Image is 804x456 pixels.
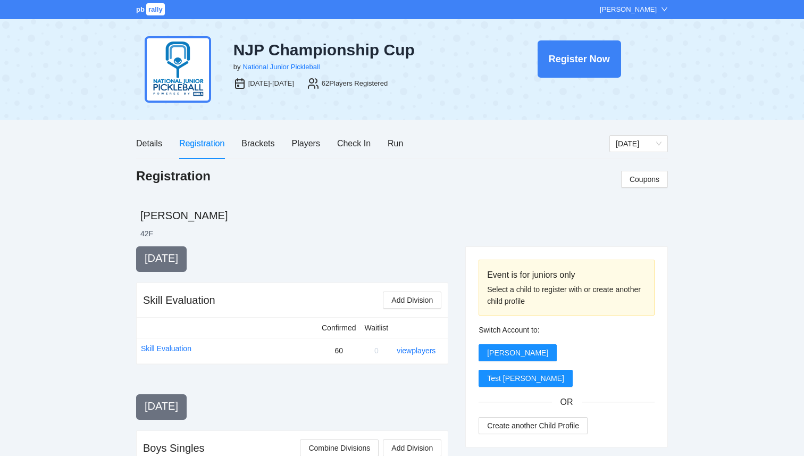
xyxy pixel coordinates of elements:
[179,137,224,150] div: Registration
[242,63,320,71] a: National Junior Pickleball
[479,344,557,361] button: [PERSON_NAME]
[661,6,668,13] span: down
[487,284,646,307] div: Select a child to register with or create another child profile
[233,62,241,72] div: by
[322,78,388,89] div: 62 Players Registered
[317,338,361,363] td: 60
[145,400,178,412] span: [DATE]
[308,442,370,454] span: Combine Divisions
[388,137,403,150] div: Run
[145,252,178,264] span: [DATE]
[146,3,165,15] span: rally
[391,294,433,306] span: Add Division
[233,40,482,60] div: NJP Championship Cup
[397,346,435,355] a: view players
[248,78,294,89] div: [DATE]-[DATE]
[145,36,211,103] img: njp-logo2.png
[479,370,573,387] button: Test [PERSON_NAME]
[241,137,274,150] div: Brackets
[630,173,659,185] span: Coupons
[337,137,371,150] div: Check In
[140,228,153,239] li: 42 F
[552,395,582,409] span: OR
[600,4,657,15] div: [PERSON_NAME]
[616,136,661,152] span: Thursday
[383,292,441,309] button: Add Division
[140,208,668,223] h2: [PERSON_NAME]
[365,322,389,334] div: Waitlist
[479,417,588,434] button: Create another Child Profile
[136,5,145,13] span: pb
[391,442,433,454] span: Add Division
[292,137,320,150] div: Players
[487,347,548,359] span: [PERSON_NAME]
[487,268,646,281] div: Event is for juniors only
[322,322,356,334] div: Confirmed
[621,171,668,188] button: Coupons
[374,346,379,355] span: 0
[136,5,166,13] a: pbrally
[136,137,162,150] div: Details
[141,343,191,354] a: Skill Evaluation
[487,420,579,432] span: Create another Child Profile
[479,324,655,336] div: Switch Account to:
[143,293,215,308] div: Skill Evaluation
[487,372,564,384] span: Test [PERSON_NAME]
[136,168,211,185] h1: Registration
[143,441,205,455] div: Boys Singles
[538,40,621,78] button: Register Now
